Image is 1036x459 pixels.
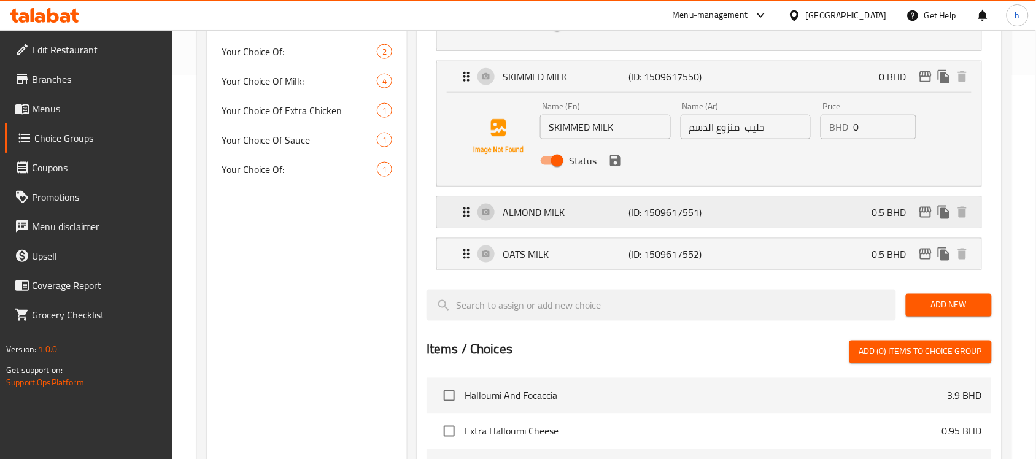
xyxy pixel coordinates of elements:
[377,133,392,147] div: Choices
[935,245,953,263] button: duplicate
[427,341,512,359] h2: Items / Choices
[5,35,173,64] a: Edit Restaurant
[437,239,981,269] div: Expand
[32,101,163,116] span: Menus
[222,74,377,88] span: Your Choice Of Milk:
[32,219,163,234] span: Menu disclaimer
[935,203,953,222] button: duplicate
[207,96,407,125] div: Your Choice Of Extra Chicken1
[207,155,407,184] div: Your Choice Of:1
[32,249,163,263] span: Upsell
[628,205,713,220] p: (ID: 1509617551)
[437,197,981,228] div: Expand
[859,344,982,360] span: Add (0) items to choice group
[436,383,462,409] span: Select choice
[953,203,972,222] button: delete
[5,212,173,241] a: Menu disclaimer
[377,46,392,58] span: 2
[222,133,377,147] span: Your Choice Of Sauce
[32,42,163,57] span: Edit Restaurant
[5,300,173,330] a: Grocery Checklist
[427,290,896,321] input: search
[207,66,407,96] div: Your Choice Of Milk:4
[34,131,163,145] span: Choice Groups
[32,278,163,293] span: Coverage Report
[459,98,538,176] img: SKIMMED MILK
[38,341,57,357] span: 1.0.0
[503,247,628,261] p: OATS MILK
[606,152,625,170] button: save
[377,134,392,146] span: 1
[377,164,392,175] span: 1
[32,307,163,322] span: Grocery Checklist
[5,271,173,300] a: Coverage Report
[377,75,392,87] span: 4
[377,105,392,117] span: 1
[5,123,173,153] a: Choice Groups
[935,67,953,86] button: duplicate
[5,241,173,271] a: Upsell
[872,205,916,220] p: 0.5 BHD
[906,294,992,317] button: Add New
[681,115,811,139] input: Enter name Ar
[427,191,992,233] li: Expand
[569,18,597,33] span: Status
[377,162,392,177] div: Choices
[436,418,462,444] span: Select choice
[916,298,982,313] span: Add New
[207,37,407,66] div: Your Choice Of:2
[437,61,981,92] div: Expand
[628,69,713,84] p: (ID: 1509617550)
[32,72,163,87] span: Branches
[829,120,848,134] p: BHD
[6,374,84,390] a: Support.OpsPlatform
[853,115,916,139] input: Please enter price
[5,182,173,212] a: Promotions
[6,362,63,378] span: Get support on:
[222,103,377,118] span: Your Choice Of Extra Chicken
[916,203,935,222] button: edit
[5,153,173,182] a: Coupons
[942,424,982,439] p: 0.95 BHD
[5,94,173,123] a: Menus
[377,74,392,88] div: Choices
[207,125,407,155] div: Your Choice Of Sauce1
[628,247,713,261] p: (ID: 1509617552)
[222,162,377,177] span: Your Choice Of:
[673,8,748,23] div: Menu-management
[569,153,597,168] span: Status
[503,69,628,84] p: SKIMMED MILK
[6,341,36,357] span: Version:
[427,233,992,275] li: Expand
[5,64,173,94] a: Branches
[953,245,972,263] button: delete
[953,67,972,86] button: delete
[849,341,992,363] button: Add (0) items to choice group
[806,9,887,22] div: [GEOGRAPHIC_DATA]
[503,205,628,220] p: ALMOND MILK
[465,388,948,403] span: Halloumi And Focaccia
[916,67,935,86] button: edit
[872,247,916,261] p: 0.5 BHD
[540,115,671,139] input: Enter name En
[32,190,163,204] span: Promotions
[222,44,377,59] span: Your Choice Of:
[32,160,163,175] span: Coupons
[465,424,942,439] span: Extra Halloumi Cheese
[427,56,992,191] li: ExpandSKIMMED MILKName (En)Name (Ar)PriceBHDStatussave
[377,103,392,118] div: Choices
[948,388,982,403] p: 3.9 BHD
[916,245,935,263] button: edit
[377,44,392,59] div: Choices
[1015,9,1020,22] span: h
[879,69,916,84] p: 0 BHD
